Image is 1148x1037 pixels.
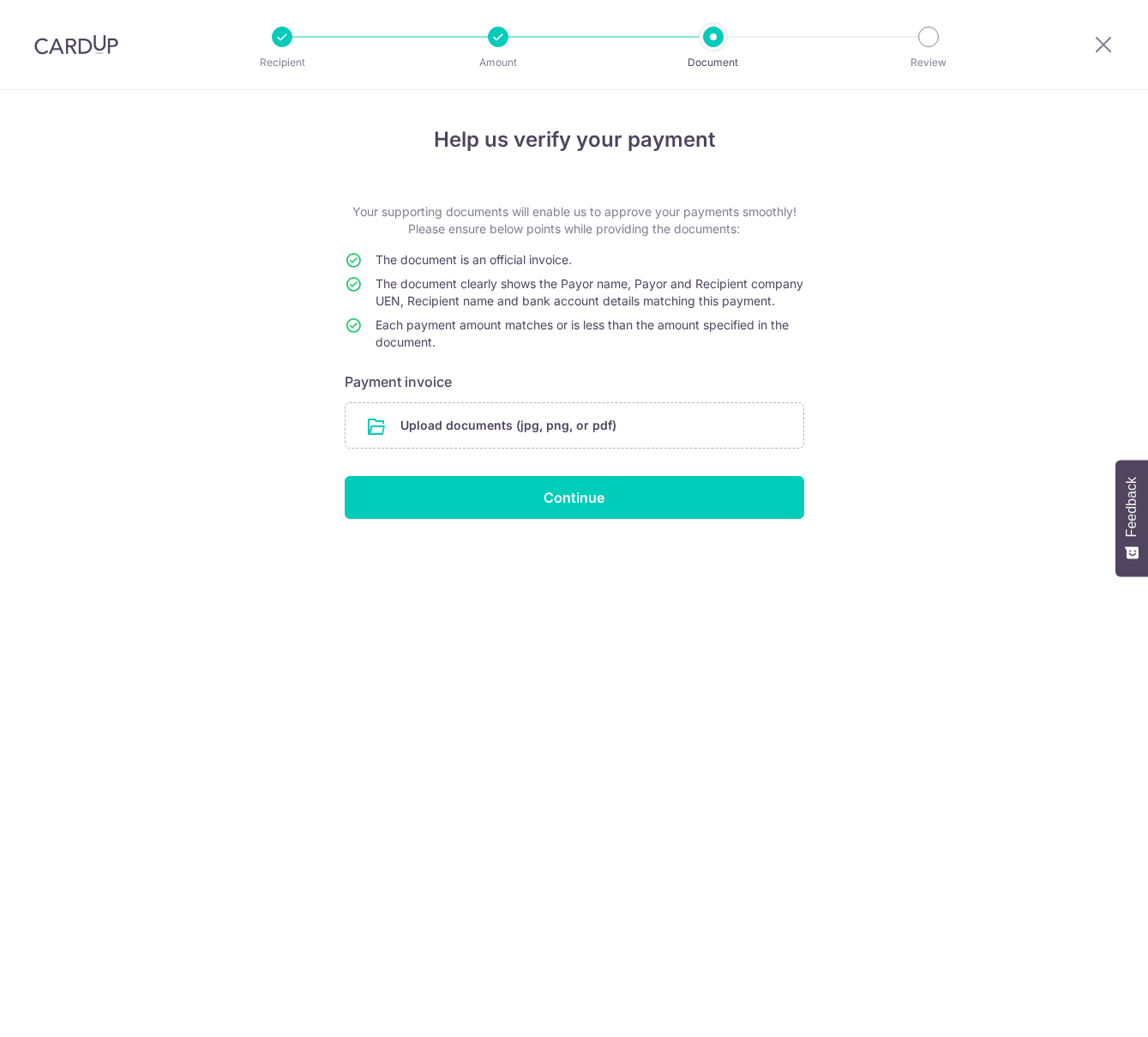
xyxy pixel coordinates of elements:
span: Feedback [1124,477,1139,537]
span: The document clearly shows the Payor name, Payor and Recipient company UEN, Recipient name and ba... [376,276,803,308]
h4: Help us verify your payment [345,124,804,155]
iframe: Opens a widget where you can find more information [1038,986,1131,1028]
span: The document is an official invoice. [376,252,572,267]
p: Your supporting documents will enable us to approve your payments smoothly! Please ensure below p... [345,203,804,238]
input: Continue [345,476,804,519]
h6: Payment invoice [345,371,804,392]
p: Recipient [219,54,346,71]
p: Review [865,54,992,71]
span: Each payment amount matches or is less than the amount specified in the document. [376,317,789,349]
p: Amount [435,54,562,71]
div: Upload documents (jpg, png, or pdf) [345,402,804,449]
img: CardUp [34,34,118,55]
button: Feedback - Show survey [1115,460,1148,576]
p: Document [650,54,777,71]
